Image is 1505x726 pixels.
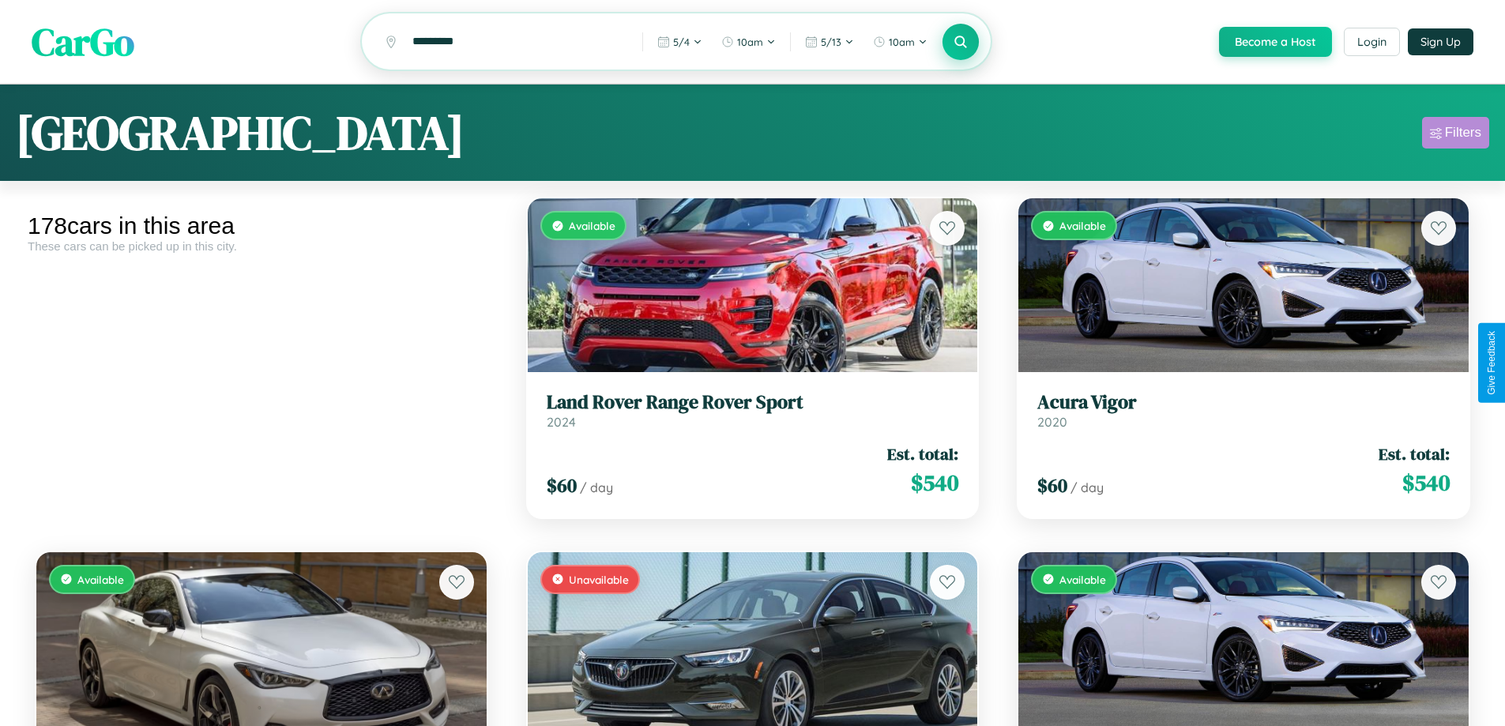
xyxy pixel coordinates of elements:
button: 10am [865,29,935,55]
span: $ 60 [1037,472,1067,498]
span: $ 540 [911,467,958,498]
div: Filters [1445,125,1481,141]
span: Available [77,573,124,586]
span: $ 540 [1402,467,1450,498]
button: 5/4 [649,29,710,55]
button: Filters [1422,117,1489,149]
a: Land Rover Range Rover Sport2024 [547,391,959,430]
button: 10am [713,29,784,55]
button: Login [1344,28,1400,56]
span: Est. total: [1379,442,1450,465]
h3: Acura Vigor [1037,391,1450,414]
div: 178 cars in this area [28,213,495,239]
span: Available [569,219,615,232]
h3: Land Rover Range Rover Sport [547,391,959,414]
button: Become a Host [1219,27,1332,57]
div: These cars can be picked up in this city. [28,239,495,253]
span: 5 / 13 [821,36,841,48]
a: Acura Vigor2020 [1037,391,1450,430]
span: Est. total: [887,442,958,465]
span: Unavailable [569,573,629,586]
span: 10am [737,36,763,48]
span: CarGo [32,16,134,68]
h1: [GEOGRAPHIC_DATA] [16,100,465,165]
span: 10am [889,36,915,48]
div: Give Feedback [1486,331,1497,395]
button: 5/13 [797,29,862,55]
span: 2024 [547,414,576,430]
button: Sign Up [1408,28,1473,55]
span: Available [1059,573,1106,586]
span: 2020 [1037,414,1067,430]
span: $ 60 [547,472,577,498]
span: / day [580,480,613,495]
span: 5 / 4 [673,36,690,48]
span: Available [1059,219,1106,232]
span: / day [1070,480,1104,495]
